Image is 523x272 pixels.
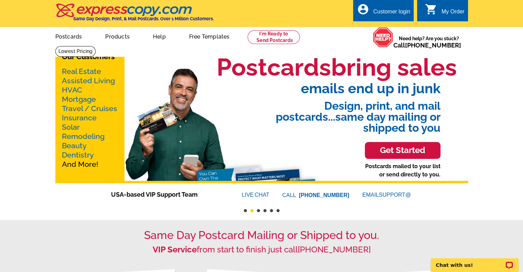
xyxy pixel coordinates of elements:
[257,209,260,212] button: 3 of 6
[425,8,465,16] a: shopping_cart My Order
[55,8,214,21] a: Same Day Design, Print, & Mail Postcards. Over 1 Million Customers.
[62,95,96,104] a: Mortgage
[442,9,465,18] div: My Order
[62,86,82,94] a: HVAC
[178,28,241,44] a: Free Templates
[250,209,253,212] button: 2 of 6
[362,192,412,198] a: EMAILSUPPORT@
[55,245,468,255] h2: from start to finish just call
[242,191,255,199] font: LIVE
[62,123,80,131] a: Solar
[62,113,97,122] a: Insurance
[44,28,93,44] a: Postcards
[217,53,457,81] h1: Postcards bring sales
[357,8,410,16] a: account_circle Customer login
[142,28,177,44] a: Help
[62,132,105,141] a: Remodeling
[62,141,87,150] a: Beauty
[405,42,461,49] a: [PHONE_NUMBER]
[200,81,440,95] span: emails end up in junk
[365,133,440,162] a: Get Started
[270,209,273,212] button: 5 of 6
[365,162,440,179] p: Postcards mailed to your list or send directly to you.
[94,28,141,44] a: Products
[425,3,437,15] i: shopping_cart
[379,191,412,199] font: SUPPORT@
[263,209,266,212] button: 4 of 6
[62,67,101,76] a: Real Estate
[73,16,214,21] h4: Same Day Design, Print, & Mail Postcards. Over 1 Million Customers.
[393,35,465,49] span: Need help? Are you stuck?
[55,229,468,242] h1: Same Day Postcard Mailing or Shipped to you.
[373,27,393,47] img: help
[298,244,371,254] a: [PHONE_NUMBER]
[299,192,349,198] a: [PHONE_NUMBER]
[62,67,118,169] p: And More!
[153,244,197,254] strong: VIP Service
[393,42,461,49] span: Call
[242,192,269,198] a: LIVECHAT
[357,3,369,15] i: account_circle
[62,104,117,113] a: Travel / Cruises
[426,250,523,272] iframe: LiveChat chat widget
[62,151,94,159] a: Dentistry
[200,95,440,133] span: Design, print, and mail postcards...same day mailing or shipped to you
[244,209,247,212] button: 1 of 6
[282,191,297,199] font: CALL
[111,190,221,199] span: USA-based VIP Support Team
[62,76,115,85] a: Assisted Living
[373,145,432,155] h3: Get Started
[373,9,410,18] div: Customer login
[276,209,280,212] button: 6 of 6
